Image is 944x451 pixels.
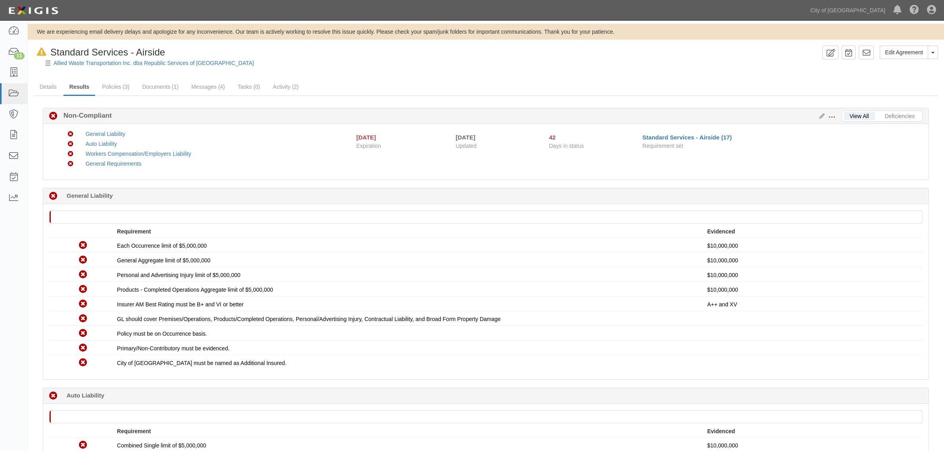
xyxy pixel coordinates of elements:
i: In Default since 07/21/2025 [37,48,46,56]
i: Non-Compliant [68,141,73,147]
p: $10,000,000 [707,271,917,279]
b: Non-Compliant [57,111,112,120]
div: Since 06/30/2025 [549,133,637,141]
div: [DATE] [456,133,537,141]
div: We are experiencing email delivery delays and apologize for any inconvenience. Our team is active... [28,28,944,36]
i: Non-Compliant [79,344,87,352]
span: Each Occurrence limit of $5,000,000 [117,243,207,249]
a: Tasks (0) [232,79,266,95]
a: Results [63,79,96,96]
a: Standard Services - Airside (17) [642,134,731,141]
span: Combined Single limit of $5,000,000 [117,442,206,449]
span: Expiration [356,142,450,150]
div: [DATE] [356,133,376,141]
a: Activity (2) [267,79,304,95]
b: General Liability [67,191,113,200]
a: General Requirements [86,161,142,167]
img: logo-5460c22ac91f19d4615b14bd174203de0afe785f0fc80cf4dbbc73dc1793850b.png [6,4,61,18]
div: Standard Services - Airside [34,46,165,59]
span: Standard Services - Airside [50,47,165,57]
a: Allied Waste Transportation Inc. dba Republic Services of [GEOGRAPHIC_DATA] [54,60,254,66]
p: $10,000,000 [707,286,917,294]
i: Non-Compliant [68,151,73,157]
span: Requirement set [642,143,683,149]
i: Non-Compliant [79,441,87,449]
span: Personal and Advertising Injury limit of $5,000,000 [117,272,240,278]
i: Non-Compliant [79,271,87,279]
i: Non-Compliant [79,300,87,308]
a: Auto Liability [86,141,117,147]
strong: Evidenced [707,428,735,434]
strong: Evidenced [707,228,735,235]
a: View All [844,112,875,120]
strong: Requirement [117,428,151,434]
span: Primary/Non-Contributory must be evidenced. [117,345,230,352]
i: Non-Compliant 42 days (since 06/30/2025) [49,392,57,400]
a: Edit Results [816,113,825,119]
span: Days in status [549,143,584,149]
p: A++ and XV [707,300,917,308]
p: $10,000,000 [707,256,917,264]
i: Non-Compliant [68,132,73,137]
span: General Aggregate limit of $5,000,000 [117,257,211,264]
i: Non-Compliant 42 days (since 06/30/2025) [49,192,57,201]
span: Updated [456,143,477,149]
span: Insurer AM Best Rating must be B+ and VI or better [117,301,243,308]
span: City of [GEOGRAPHIC_DATA] must be named as Additional Insured. [117,360,286,366]
a: City of [GEOGRAPHIC_DATA] [806,2,889,18]
a: Documents (1) [136,79,185,95]
p: $10,000,000 [707,242,917,250]
i: Help Center - Complianz [910,6,919,15]
span: Products - Completed Operations Aggregate limit of $5,000,000 [117,287,273,293]
div: 13 [14,52,25,59]
a: Edit Agreement [880,46,928,59]
a: Messages (4) [185,79,231,95]
a: Deficiencies [879,112,921,120]
a: General Liability [86,131,125,137]
span: GL should cover Premises/Operations, Products/Completed Operations, Personal/Advertising Injury, ... [117,316,501,322]
a: Details [34,79,63,95]
p: $10,000,000 [707,441,917,449]
i: Non-Compliant [68,161,73,167]
i: Non-Compliant [79,285,87,294]
i: Non-Compliant [79,315,87,323]
a: Workers Compensation/Employers Liability [86,151,191,157]
i: Non-Compliant [79,329,87,338]
i: Non-Compliant [79,359,87,367]
i: Non-Compliant [79,256,87,264]
strong: Requirement [117,228,151,235]
i: Non-Compliant [49,112,57,120]
a: Policies (3) [96,79,135,95]
span: Policy must be on Occurrence basis. [117,331,207,337]
i: Non-Compliant [79,241,87,250]
b: Auto Liability [67,391,104,399]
